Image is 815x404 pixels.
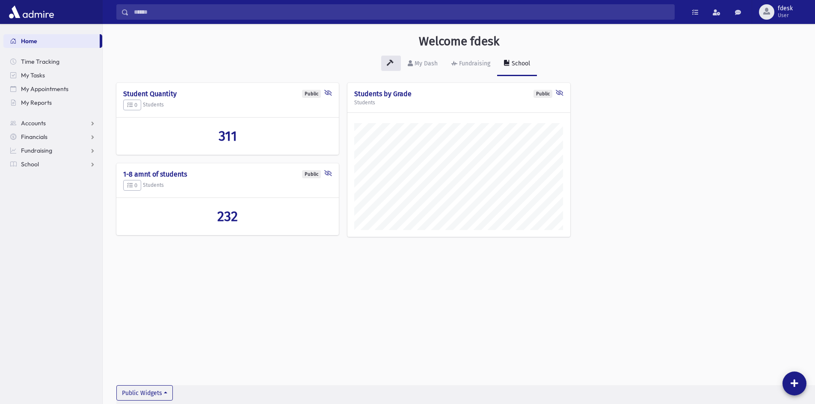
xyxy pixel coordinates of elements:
span: User [778,12,793,19]
a: Home [3,34,100,48]
a: Fundraising [3,144,102,157]
img: AdmirePro [7,3,56,21]
span: 0 [127,102,137,108]
span: My Reports [21,99,52,106]
h5: Students [354,100,563,106]
span: 311 [219,128,237,144]
h3: Welcome fdesk [419,34,499,49]
span: My Appointments [21,85,68,93]
a: School [3,157,102,171]
a: Fundraising [445,52,497,76]
span: 232 [217,208,238,224]
div: School [510,60,530,67]
a: School [497,52,537,76]
a: My Dash [401,52,445,76]
a: My Reports [3,96,102,109]
a: 311 [123,128,332,144]
span: Fundraising [21,147,52,154]
div: Public [302,170,321,178]
a: Time Tracking [3,55,102,68]
div: Public [302,90,321,98]
a: Financials [3,130,102,144]
span: Accounts [21,119,46,127]
div: Fundraising [457,60,490,67]
a: My Tasks [3,68,102,82]
span: Time Tracking [21,58,59,65]
h5: Students [123,100,332,111]
input: Search [129,4,674,20]
a: 232 [123,208,332,224]
span: fdesk [778,5,793,12]
h4: Students by Grade [354,90,563,98]
a: Accounts [3,116,102,130]
span: School [21,160,39,168]
div: Public [533,90,552,98]
div: My Dash [413,60,438,67]
span: 0 [127,182,137,189]
button: 0 [123,180,141,191]
span: My Tasks [21,71,45,79]
button: Public Widgets [116,385,173,401]
span: Home [21,37,37,45]
h4: 1-8 amnt of students [123,170,332,178]
h5: Students [123,180,332,191]
a: My Appointments [3,82,102,96]
button: 0 [123,100,141,111]
span: Financials [21,133,47,141]
h4: Student Quantity [123,90,332,98]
